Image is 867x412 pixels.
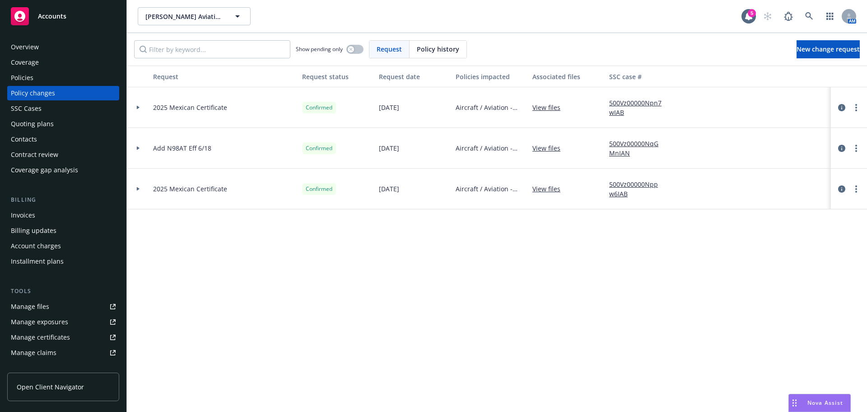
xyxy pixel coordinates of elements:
span: Request [377,44,402,54]
div: Toggle Row Expanded [127,87,149,128]
div: Contacts [11,132,37,147]
a: more [851,102,862,113]
span: Open Client Navigator [17,382,84,392]
div: Request date [379,72,448,81]
div: Toggle Row Expanded [127,128,149,169]
span: Show pending only [296,45,343,53]
div: Manage exposures [11,315,68,329]
button: Request status [298,66,375,87]
div: Manage claims [11,346,56,360]
div: Manage files [11,299,49,314]
div: Coverage [11,55,39,70]
a: View files [532,103,568,112]
span: Accounts [38,13,66,20]
a: 500Vz00000NqGMnIAN [609,139,670,158]
div: Policies impacted [456,72,525,81]
div: Invoices [11,208,35,223]
a: Report a Bug [779,7,797,25]
div: Drag to move [789,394,800,412]
span: [DATE] [379,103,399,112]
a: Contract review [7,147,119,162]
div: Account charges [11,239,61,253]
span: Confirmed [306,104,332,112]
a: Coverage gap analysis [7,163,119,177]
input: Filter by keyword... [134,40,290,58]
div: Billing [7,195,119,204]
button: Associated files [529,66,606,87]
a: Manage exposures [7,315,119,329]
button: Request [149,66,298,87]
a: SSC Cases [7,101,119,116]
a: View files [532,184,568,194]
a: Start snowing [759,7,777,25]
span: [PERSON_NAME] Aviation LLC [145,12,224,21]
span: [DATE] [379,184,399,194]
span: Aircraft / Aviation - 2025 Aircraft WBA [456,143,525,153]
a: Overview [7,40,119,54]
div: SSC case # [609,72,670,81]
a: Manage BORs [7,361,119,375]
span: Confirmed [306,185,332,193]
span: Add N98AT Eff 6/18 [153,143,211,153]
div: Overview [11,40,39,54]
div: Request [153,72,295,81]
button: Request date [375,66,452,87]
div: 5 [748,9,756,17]
a: more [851,143,862,154]
button: [PERSON_NAME] Aviation LLC [138,7,251,25]
div: Tools [7,287,119,296]
span: 2025 Mexican Certificate [153,184,227,194]
span: 2025 Mexican Certificate [153,103,227,112]
span: Aircraft / Aviation - 2025 Aircraft WBA [456,103,525,112]
div: Contract review [11,147,58,162]
div: Quoting plans [11,117,54,131]
a: 500Vz00000Nppw6IAB [609,180,670,199]
a: circleInformation [836,184,847,194]
a: more [851,184,862,194]
a: Installment plans [7,254,119,269]
button: SSC case # [606,66,673,87]
div: Installment plans [11,254,64,269]
div: Toggle Row Expanded [127,169,149,209]
span: Nova Assist [807,399,843,407]
a: View files [532,143,568,153]
span: Confirmed [306,144,332,152]
a: Manage files [7,299,119,314]
a: Account charges [7,239,119,253]
a: Coverage [7,55,119,70]
span: New change request [797,45,860,53]
div: Policy changes [11,86,55,100]
a: Billing updates [7,223,119,238]
a: Manage certificates [7,330,119,345]
a: New change request [797,40,860,58]
a: 500Vz00000Npn7wIAB [609,98,670,117]
div: Manage certificates [11,330,70,345]
a: Policies [7,71,119,85]
button: Policies impacted [452,66,529,87]
span: Policy history [417,44,459,54]
a: Accounts [7,4,119,29]
div: Request status [302,72,372,81]
a: circleInformation [836,102,847,113]
a: Quoting plans [7,117,119,131]
div: Policies [11,71,33,85]
a: Policy changes [7,86,119,100]
div: SSC Cases [11,101,42,116]
a: Invoices [7,208,119,223]
a: circleInformation [836,143,847,154]
span: [DATE] [379,143,399,153]
a: Switch app [821,7,839,25]
div: Associated files [532,72,602,81]
a: Search [800,7,818,25]
a: Contacts [7,132,119,147]
a: Manage claims [7,346,119,360]
div: Coverage gap analysis [11,163,78,177]
span: Aircraft / Aviation - 2025 Aircraft WBA [456,184,525,194]
div: Billing updates [11,223,56,238]
button: Nova Assist [788,394,851,412]
div: Manage BORs [11,361,53,375]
